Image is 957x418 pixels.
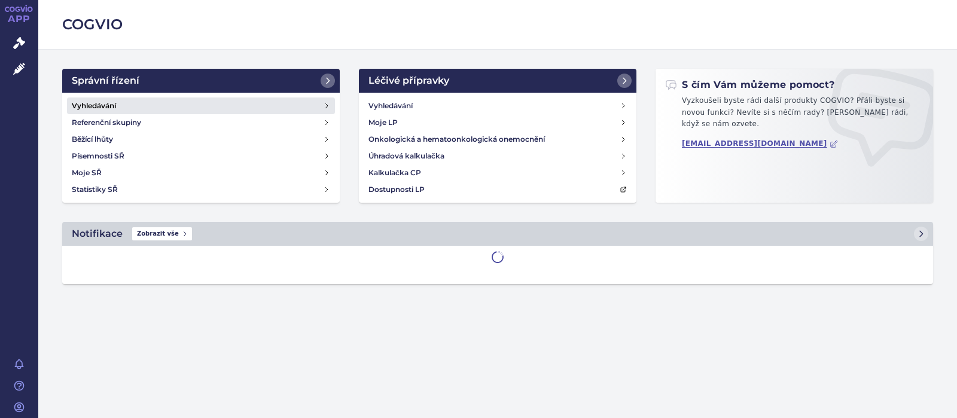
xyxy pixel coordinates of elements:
[62,14,933,35] h2: COGVIO
[62,222,933,246] a: NotifikaceZobrazit vše
[665,95,924,135] p: Vyzkoušeli byste rádi další produkty COGVIO? Přáli byste si novou funkci? Nevíte si s něčím rady?...
[72,74,139,88] h2: Správní řízení
[665,78,835,91] h2: S čím Vám můžeme pomoct?
[67,148,335,164] a: Písemnosti SŘ
[72,117,141,129] h4: Referenční skupiny
[364,164,632,181] a: Kalkulačka CP
[364,148,632,164] a: Úhradová kalkulačka
[67,131,335,148] a: Běžící lhůty
[364,114,632,131] a: Moje LP
[72,167,102,179] h4: Moje SŘ
[72,100,116,112] h4: Vyhledávání
[364,181,632,198] a: Dostupnosti LP
[67,97,335,114] a: Vyhledávání
[132,227,192,240] span: Zobrazit vše
[72,227,123,241] h2: Notifikace
[368,74,449,88] h2: Léčivé přípravky
[368,100,413,112] h4: Vyhledávání
[72,184,118,196] h4: Statistiky SŘ
[368,150,444,162] h4: Úhradová kalkulačka
[359,69,636,93] a: Léčivé přípravky
[72,133,113,145] h4: Běžící lhůty
[368,133,545,145] h4: Onkologická a hematoonkologická onemocnění
[67,114,335,131] a: Referenční skupiny
[67,164,335,181] a: Moje SŘ
[368,167,421,179] h4: Kalkulačka CP
[72,150,124,162] h4: Písemnosti SŘ
[67,181,335,198] a: Statistiky SŘ
[368,184,425,196] h4: Dostupnosti LP
[364,131,632,148] a: Onkologická a hematoonkologická onemocnění
[62,69,340,93] a: Správní řízení
[682,139,838,148] a: [EMAIL_ADDRESS][DOMAIN_NAME]
[364,97,632,114] a: Vyhledávání
[368,117,398,129] h4: Moje LP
